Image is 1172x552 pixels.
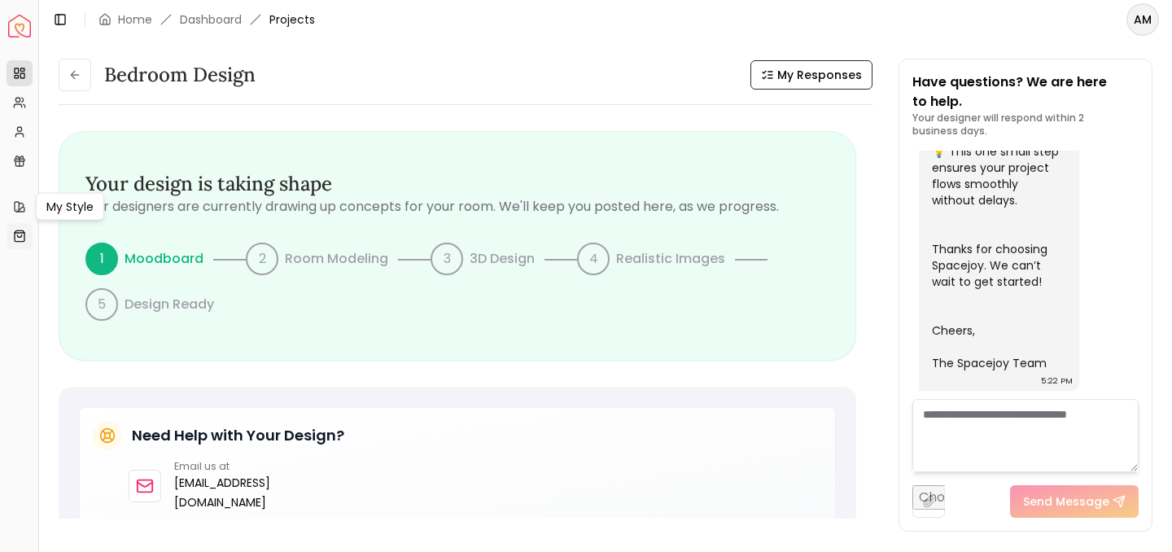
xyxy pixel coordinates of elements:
span: Projects [269,11,315,28]
h5: Need Help with Your Design? [132,424,344,447]
div: 2 [246,243,278,275]
nav: breadcrumb [98,11,315,28]
p: Room Modeling [285,249,388,269]
p: Email us at [174,460,282,473]
img: Spacejoy Logo [8,15,31,37]
button: My Responses [750,60,872,90]
h3: Your design is taking shape [85,171,829,197]
div: 4 [577,243,610,275]
div: 3 [431,243,463,275]
p: Your designer will respond within 2 business days. [912,112,1139,138]
p: Our designers are currently drawing up concepts for your room. We'll keep you posted here, as we ... [85,197,829,217]
a: [EMAIL_ADDRESS][DOMAIN_NAME] [174,473,282,512]
a: Dashboard [180,11,242,28]
span: AM [1128,5,1157,34]
button: AM [1126,3,1159,36]
div: My Style [36,193,104,221]
p: Realistic Images [616,249,725,269]
div: 1 [85,243,118,275]
p: 3D Design [470,249,535,269]
div: 5 [85,288,118,321]
p: Have questions? We are here to help. [912,72,1139,112]
span: My Responses [777,67,862,83]
a: Home [118,11,152,28]
a: Spacejoy [8,15,31,37]
p: Design Ready [125,295,214,314]
h3: Bedroom design [104,62,256,88]
p: Moodboard [125,249,203,269]
div: 5:22 PM [1041,373,1073,389]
